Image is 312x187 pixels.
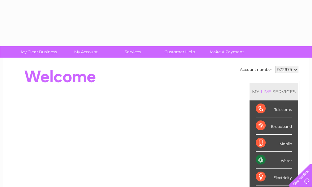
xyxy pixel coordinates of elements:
a: My Account [60,46,111,58]
div: Telecoms [256,100,292,117]
div: Mobile [256,135,292,152]
a: My Clear Business [13,46,64,58]
div: MY SERVICES [250,83,298,100]
a: Make A Payment [201,46,252,58]
td: Account number [238,64,274,75]
div: Electricity [256,169,292,185]
a: Services [107,46,158,58]
div: LIVE [259,89,272,95]
div: Water [256,152,292,169]
div: Broadband [256,117,292,134]
a: Customer Help [154,46,205,58]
